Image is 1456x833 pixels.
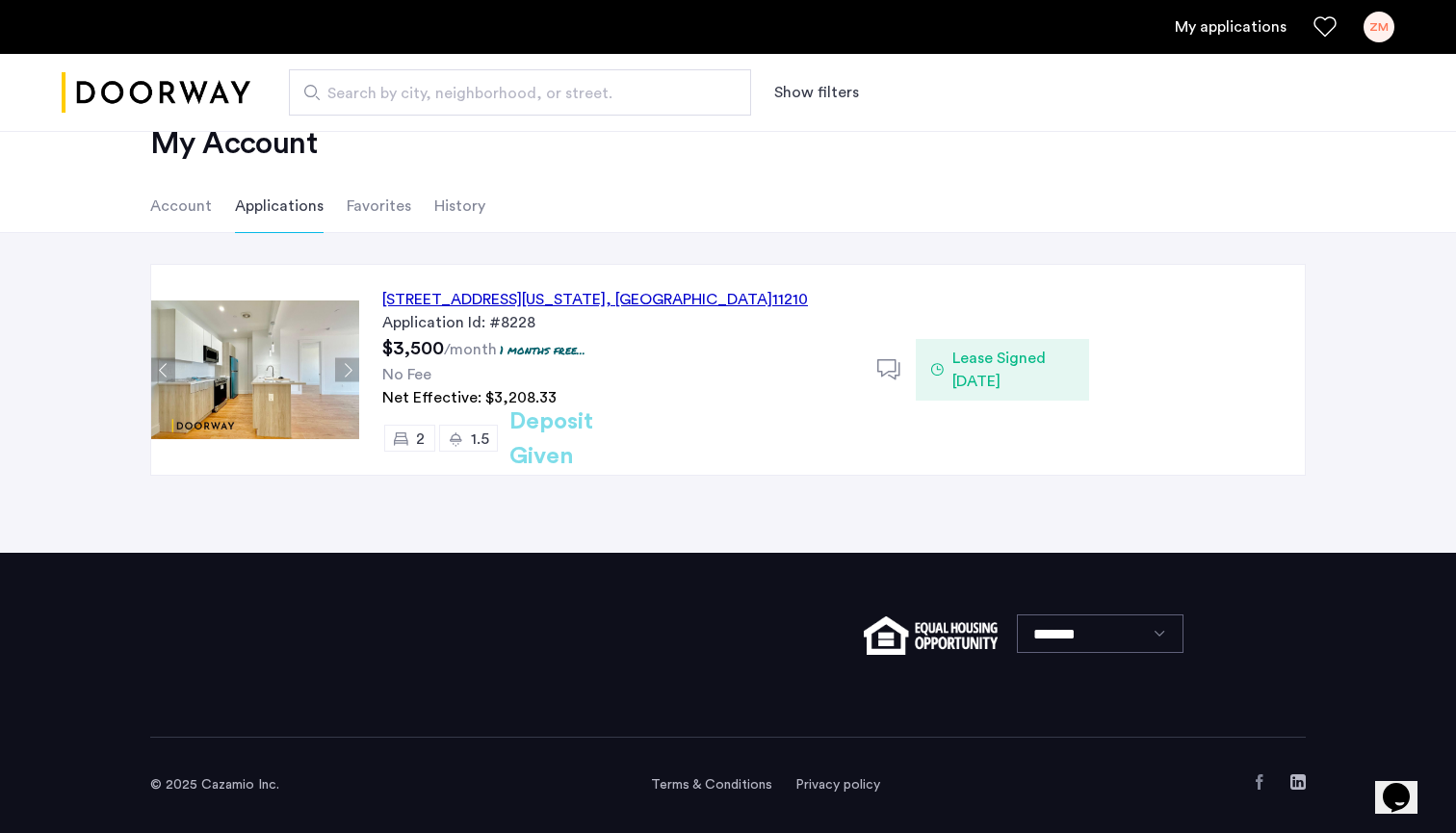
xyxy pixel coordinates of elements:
span: 1.5 [471,431,489,447]
button: Show or hide filters [774,81,859,104]
span: 2 [416,431,425,447]
sub: /month [444,342,497,357]
a: LinkedIn [1290,774,1306,790]
span: $3,500 [382,339,444,358]
div: [STREET_ADDRESS][US_STATE] 11210 [382,288,808,311]
li: History [434,179,485,233]
div: ZM [1364,12,1394,42]
li: Account [150,179,212,233]
img: Apartment photo [151,300,359,439]
button: Previous apartment [151,358,175,382]
span: Lease Signed [DATE] [952,347,1074,393]
p: 1 months free... [500,342,585,358]
span: © 2025 Cazamio Inc. [150,778,279,792]
input: Apartment Search [289,69,751,116]
button: Next apartment [335,358,359,382]
a: My application [1175,15,1287,39]
img: equal-housing.png [864,616,998,655]
a: Favorites [1313,15,1337,39]
span: Search by city, neighborhood, or street. [327,82,697,105]
h2: My Account [150,124,1306,163]
a: Facebook [1252,774,1267,790]
li: Favorites [347,179,411,233]
a: Cazamio logo [62,57,250,129]
span: No Fee [382,367,431,382]
li: Applications [235,179,324,233]
div: Application Id: #8228 [382,311,854,334]
a: Privacy policy [795,775,880,794]
span: Net Effective: $3,208.33 [382,390,557,405]
select: Language select [1017,614,1183,653]
img: logo [62,57,250,129]
h2: Deposit Given [509,404,663,474]
span: , [GEOGRAPHIC_DATA] [606,292,772,307]
a: Terms and conditions [651,775,772,794]
iframe: chat widget [1375,756,1437,814]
